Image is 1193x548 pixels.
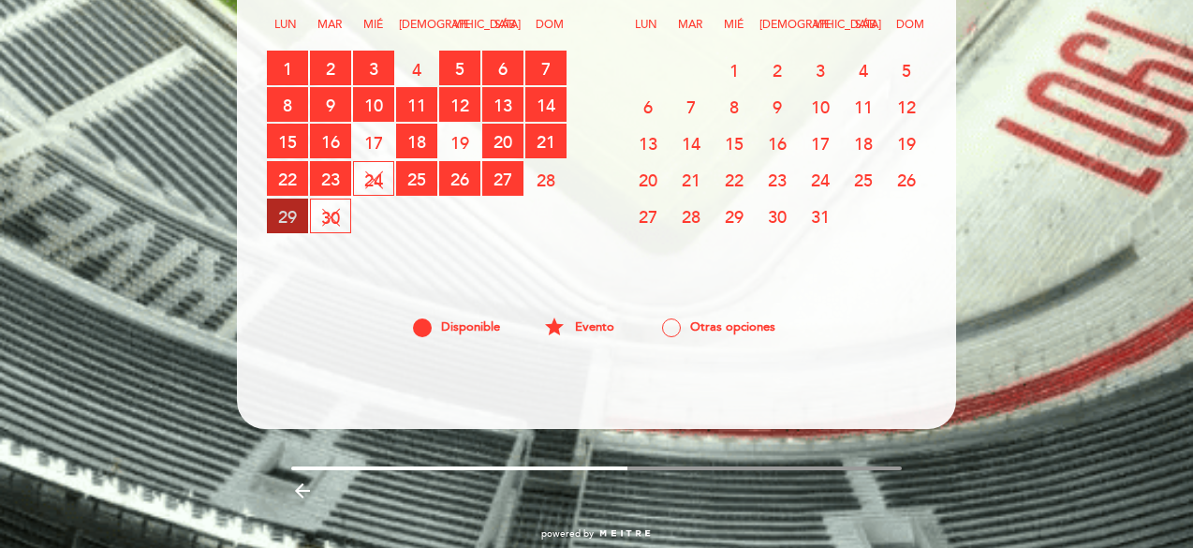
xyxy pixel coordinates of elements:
[439,161,480,196] span: 26
[439,125,480,159] span: 19
[671,15,709,50] span: Mar
[439,87,480,122] span: 12
[396,124,437,158] span: 18
[714,89,755,124] span: 8
[355,15,392,50] span: Mié
[531,15,568,50] span: Dom
[443,15,480,50] span: Vie
[482,124,523,158] span: 20
[757,89,798,124] span: 9
[670,89,712,124] span: 7
[800,199,841,233] span: 31
[399,15,436,50] span: [DEMOGRAPHIC_DATA]
[267,124,308,158] span: 15
[396,87,437,122] span: 11
[715,15,753,50] span: Mié
[541,527,594,541] span: powered by
[800,162,841,197] span: 24
[526,311,631,343] div: Evento
[631,311,806,343] div: Otras opciones
[311,15,348,50] span: Mar
[843,52,884,87] span: 4
[353,51,394,85] span: 3
[757,162,798,197] span: 23
[396,52,437,86] span: 4
[525,124,567,158] span: 21
[757,52,798,87] span: 2
[886,52,927,87] span: 5
[525,162,567,197] span: 28
[310,161,351,196] span: 23
[886,162,927,197] span: 26
[482,161,523,196] span: 27
[439,51,480,85] span: 5
[541,527,652,541] a: powered by
[525,51,567,85] span: 7
[487,15,524,50] span: Sáb
[886,126,927,160] span: 19
[353,125,394,159] span: 17
[714,126,755,160] span: 15
[310,199,351,233] span: 30
[714,162,755,197] span: 22
[757,126,798,160] span: 16
[267,161,308,196] span: 22
[800,89,841,124] span: 10
[800,126,841,160] span: 17
[627,15,665,50] span: Lun
[267,87,308,122] span: 8
[757,199,798,233] span: 30
[291,480,314,502] i: arrow_backward
[310,51,351,85] span: 2
[482,51,523,85] span: 6
[267,15,304,50] span: Lun
[386,311,526,343] div: Disponible
[670,199,712,233] span: 28
[803,15,841,50] span: Vie
[627,126,669,160] span: 13
[310,124,351,158] span: 16
[886,89,927,124] span: 12
[525,87,567,122] span: 14
[482,87,523,122] span: 13
[627,199,669,233] span: 27
[396,161,437,196] span: 25
[267,199,308,233] span: 29
[627,162,669,197] span: 20
[627,89,669,124] span: 6
[353,161,394,196] span: 24
[310,87,351,122] span: 9
[267,51,308,85] span: 1
[800,52,841,87] span: 3
[843,126,884,160] span: 18
[843,162,884,197] span: 25
[843,89,884,124] span: 11
[543,311,566,343] i: star
[891,15,929,50] span: Dom
[759,15,797,50] span: [DEMOGRAPHIC_DATA]
[714,199,755,233] span: 29
[598,529,652,539] img: MEITRE
[670,162,712,197] span: 21
[353,87,394,122] span: 10
[847,15,885,50] span: Sáb
[670,126,712,160] span: 14
[714,52,755,87] span: 1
